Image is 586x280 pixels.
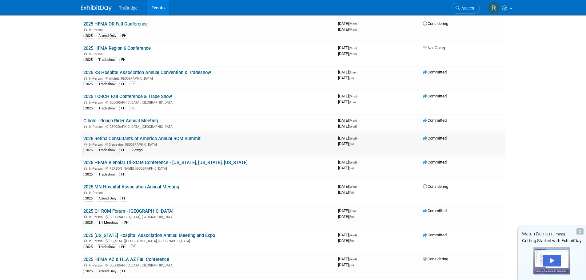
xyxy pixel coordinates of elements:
[83,81,94,87] div: 2025
[81,5,112,11] img: ExhibitDay
[349,71,356,74] span: (Thu)
[83,33,94,39] div: 2025
[549,232,565,236] span: (13 mins)
[84,101,87,104] img: In-Person Event
[349,263,354,267] span: (Fri)
[119,172,127,177] div: FH
[89,125,105,129] span: In-Person
[83,208,173,214] a: 2025 Q1 RCM Forum - [GEOGRAPHIC_DATA]
[97,57,117,63] div: Tradeshow
[349,209,356,213] span: (Thu)
[89,101,105,105] span: In-Person
[83,142,333,147] div: Grapevine, [GEOGRAPHIC_DATA]
[84,143,87,146] img: In-Person Event
[120,33,128,39] div: FH
[84,28,87,31] img: In-Person Event
[89,239,105,243] span: In-Person
[338,184,359,189] span: [DATE]
[97,269,118,274] div: Attend Only
[349,119,357,122] span: (Mon)
[423,45,445,50] span: Not Going
[358,94,359,98] span: -
[84,125,87,128] img: In-Person Event
[89,215,105,219] span: In-Person
[119,81,127,87] div: FH
[338,45,359,50] span: [DATE]
[423,208,447,213] span: Committed
[83,21,148,27] a: 2025 HFMA OR Fall Conference
[338,124,357,128] span: [DATE]
[576,228,584,235] div: Dismiss
[83,148,94,153] div: 2025
[83,166,333,171] div: [PERSON_NAME], [GEOGRAPHIC_DATA]
[338,94,359,98] span: [DATE]
[338,118,359,123] span: [DATE]
[83,220,94,226] div: 2025
[358,160,359,164] span: -
[338,76,354,80] span: [DATE]
[338,257,359,261] span: [DATE]
[338,21,359,26] span: [DATE]
[518,231,586,237] div: Watch Demo
[89,52,105,56] span: In-Person
[338,100,356,104] span: [DATE]
[97,244,117,250] div: Tradeshow
[83,160,248,165] a: 2025 HFMA Biennial Tri-State Conference - [US_STATE], [US_STATE], [US_STATE]
[349,137,357,140] span: (Wed)
[349,215,354,219] span: (Fri)
[423,233,447,237] span: Committed
[89,143,105,147] span: In-Person
[83,136,201,141] a: 2025 Retina Consultants of America Annual RCM Summit
[423,118,447,123] span: Committed
[358,184,359,189] span: -
[358,118,359,123] span: -
[349,167,354,170] span: (Fri)
[518,238,586,244] div: Getting Started with ExhibitDay
[83,262,333,267] div: [GEOGRAPHIC_DATA], [GEOGRAPHIC_DATA]
[84,263,87,266] img: In-Person Event
[460,6,474,10] span: Search
[97,106,117,111] div: Tradeshow
[97,220,120,226] div: 1:1 Meetings
[358,136,359,140] span: -
[83,118,158,124] a: Cibolo - Rough Rider Annual Meeting
[423,160,447,164] span: Committed
[338,160,359,164] span: [DATE]
[83,238,333,243] div: [US_STATE][GEOGRAPHIC_DATA], [GEOGRAPHIC_DATA]
[97,33,118,39] div: Attend Only
[349,77,354,80] span: (Fri)
[84,167,87,170] img: In-Person Event
[423,257,448,261] span: Considering
[338,136,359,140] span: [DATE]
[83,172,94,177] div: 2025
[120,196,128,201] div: FH
[488,2,500,14] img: Renee Sexton
[97,81,117,87] div: Tradeshow
[83,184,179,190] a: 2025 MN Hospital Association Annual Meeting
[89,167,105,171] span: In-Person
[130,148,145,153] div: Viewgol
[83,214,333,219] div: [GEOGRAPHIC_DATA], [GEOGRAPHIC_DATA]
[338,238,354,243] span: [DATE]
[358,257,359,261] span: -
[349,185,357,188] span: (Wed)
[338,214,354,219] span: [DATE]
[349,191,354,194] span: (Fri)
[349,239,354,243] span: (Fri)
[89,77,105,81] span: In-Person
[97,172,117,177] div: Tradeshow
[349,258,357,261] span: (Wed)
[83,257,169,262] a: 2025 HFMA AZ & HLA AZ Fall Conference
[338,166,354,170] span: [DATE]
[543,255,561,266] div: Play
[122,220,130,226] div: FH
[349,28,357,31] span: (Mon)
[357,70,357,74] span: -
[349,125,357,128] span: (Wed)
[338,141,354,146] span: [DATE]
[130,81,137,87] div: PE
[89,191,105,195] span: In-Person
[83,94,172,99] a: 2025 TORCH Fall Conference & Trade Show
[89,263,105,267] span: In-Person
[119,148,127,153] div: FH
